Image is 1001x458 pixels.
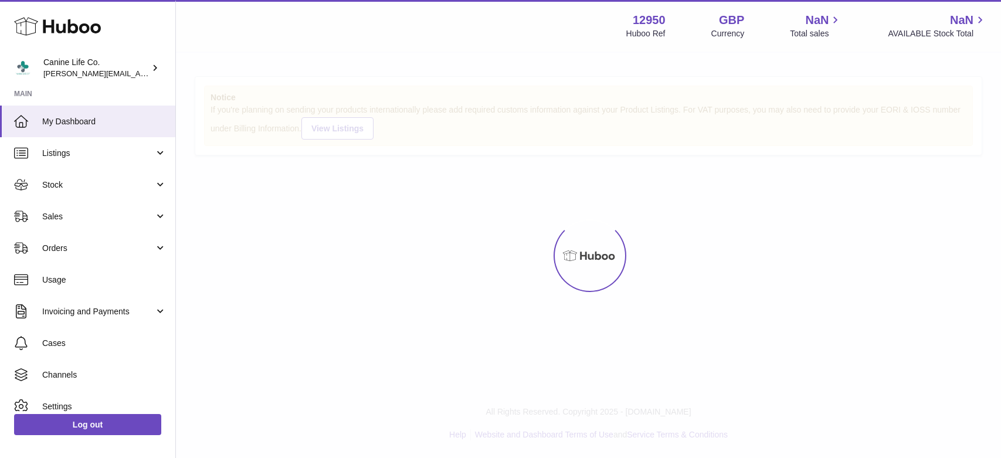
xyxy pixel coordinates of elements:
strong: GBP [719,12,744,28]
img: kevin@clsgltd.co.uk [14,59,32,77]
span: Settings [42,401,167,412]
div: Canine Life Co. [43,57,149,79]
span: Listings [42,148,154,159]
span: Usage [42,274,167,286]
div: Huboo Ref [626,28,666,39]
span: AVAILABLE Stock Total [888,28,987,39]
span: NaN [805,12,829,28]
strong: 12950 [633,12,666,28]
span: NaN [950,12,973,28]
span: Orders [42,243,154,254]
a: NaN AVAILABLE Stock Total [888,12,987,39]
a: Log out [14,414,161,435]
span: Stock [42,179,154,191]
span: Invoicing and Payments [42,306,154,317]
span: Sales [42,211,154,222]
span: Channels [42,369,167,381]
span: My Dashboard [42,116,167,127]
span: [PERSON_NAME][EMAIL_ADDRESS][DOMAIN_NAME] [43,69,235,78]
span: Cases [42,338,167,349]
span: Total sales [790,28,842,39]
div: Currency [711,28,745,39]
a: NaN Total sales [790,12,842,39]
